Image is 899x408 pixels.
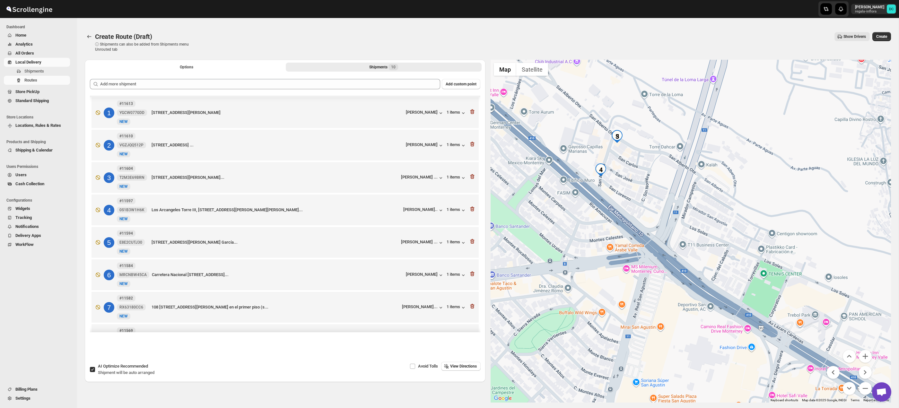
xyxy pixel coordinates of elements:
[843,350,856,363] button: Move up
[771,398,798,403] button: Keyboard shortcuts
[15,224,39,229] span: Notifications
[15,89,39,94] span: Store PickUp
[152,239,398,246] div: [STREET_ADDRESS][PERSON_NAME] García...
[447,207,467,213] button: 1 items
[119,282,128,286] span: NEW
[875,382,888,395] button: Map camera controls
[119,217,128,221] span: NEW
[104,237,114,248] div: 5
[4,40,70,49] button: Analytics
[834,32,870,41] button: Show Drivers
[119,166,133,171] b: #11604
[98,370,154,375] span: Shipment will be auto arranged
[119,134,133,138] b: #11610
[855,10,884,13] p: regala-inflora
[4,222,70,231] button: Notifications
[876,34,887,39] span: Create
[872,32,891,41] button: Create
[441,362,481,371] button: View Directions
[492,394,513,403] img: Google
[85,32,94,41] button: Routes
[15,123,61,128] span: Locations, Rules & Rates
[15,98,49,103] span: Standard Shipping
[104,270,114,280] div: 6
[859,350,872,363] button: Zoom in
[15,233,41,238] span: Delivery Apps
[403,207,444,213] button: [PERSON_NAME]..
[6,198,73,203] span: Configurations
[843,34,866,39] span: Show Drivers
[4,31,70,40] button: Home
[15,51,34,56] span: All Orders
[119,175,144,180] span: T2M3E69BRN
[85,74,485,335] div: Selected Shipments
[447,239,467,246] div: 1 items
[406,272,444,278] button: [PERSON_NAME]
[15,387,38,392] span: Billing Plans
[887,4,896,13] span: DAVID CORONADO
[119,207,144,213] span: 0S1B3W1H6K
[446,82,476,87] span: Add custom point
[406,142,444,149] button: [PERSON_NAME]
[104,172,114,183] div: 3
[152,142,403,148] div: [STREET_ADDRESS] ...
[447,304,467,311] div: 1 items
[152,207,401,213] div: Los Arcangeles Torre III, [STREET_ADDRESS][PERSON_NAME][PERSON_NAME]...
[851,398,860,402] a: Terms
[152,272,403,278] div: Carretera Nacional [STREET_ADDRESS]...
[4,146,70,155] button: Shipping & Calendar
[406,110,444,116] button: [PERSON_NAME]
[859,382,872,395] button: Zoom out
[15,42,33,47] span: Analytics
[89,63,284,72] button: All Route Options
[119,305,143,310] span: RX63180CC6
[5,1,53,17] img: ScrollEngine
[611,130,624,143] div: 5
[4,385,70,394] button: Billing Plans
[4,231,70,240] button: Delivery Apps
[15,148,53,152] span: Shipping & Calendar
[119,143,144,148] span: VGZJQQ512P
[401,175,438,179] div: [PERSON_NAME] ...
[4,240,70,249] button: WorkFlow
[104,205,114,215] div: 4
[98,364,148,369] span: AI Optimize
[15,206,30,211] span: Widgets
[4,67,70,76] button: Shipments
[4,179,70,188] button: Cash Collection
[119,101,133,106] b: #11613
[447,175,467,181] button: 1 items
[402,304,438,309] div: [PERSON_NAME]...
[119,184,128,189] span: NEW
[827,366,840,379] button: Move left
[119,119,128,124] span: NEW
[119,272,147,277] span: MRCNBW45CA
[4,121,70,130] button: Locations, Rules & Rates
[872,382,891,402] a: Open chat
[15,181,44,186] span: Cash Collection
[104,108,114,118] div: 1
[447,272,467,278] button: 1 items
[119,152,128,156] span: NEW
[6,24,73,30] span: Dashboard
[119,110,144,115] span: YGCW0770DD
[24,69,44,74] span: Shipments
[447,110,467,116] button: 1 items
[119,314,128,318] span: NEW
[15,33,26,38] span: Home
[802,398,847,402] span: Map data ©2025 Google, INEGI
[843,382,856,395] button: Move down
[447,142,467,149] button: 1 items
[6,164,73,169] span: Users Permissions
[391,65,396,70] span: 10
[402,304,444,311] button: [PERSON_NAME]...
[369,64,398,70] div: Shipments
[120,364,148,369] span: Recommended
[119,240,142,245] span: E8E2CUTJ30
[15,60,41,65] span: Local Delivery
[401,239,444,246] button: [PERSON_NAME] ...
